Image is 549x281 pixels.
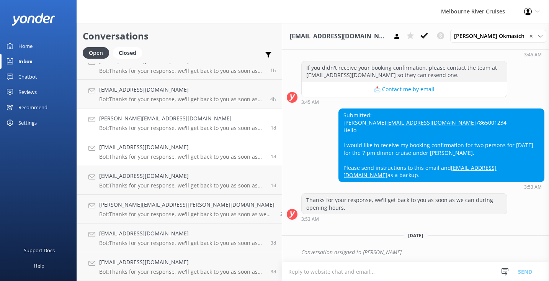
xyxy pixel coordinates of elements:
[450,30,546,42] div: Assign User
[301,216,507,222] div: Sep 28 2025 03:53am (UTC +10:00) Australia/Sydney
[301,99,507,105] div: Sep 28 2025 03:45am (UTC +10:00) Australia/Sydney
[99,172,265,180] h4: [EMAIL_ADDRESS][DOMAIN_NAME]
[99,125,265,131] p: Bot: Thanks for your response, we'll get back to you as soon as we can during opening hours.
[343,164,497,179] a: [EMAIL_ADDRESS][DOMAIN_NAME]
[99,153,265,160] p: Bot: Thanks for your response, we'll get back to you as soon as we can during opening hours.
[77,252,282,281] a: [EMAIL_ADDRESS][DOMAIN_NAME]Bot:Thanks for your response, we'll get back to you as soon as we can...
[271,182,276,189] span: Sep 27 2025 04:44pm (UTC +10:00) Australia/Sydney
[99,67,265,74] p: Bot: Thanks for your response, we'll get back to you as soon as we can during opening hours.
[83,29,276,43] h2: Conversations
[11,13,56,26] img: yonder-white-logo.png
[113,48,146,57] a: Closed
[18,38,33,54] div: Home
[99,258,265,266] h4: [EMAIL_ADDRESS][DOMAIN_NAME]
[99,211,274,218] p: Bot: Thanks for your response, we'll get back to you as soon as we can during opening hours.
[99,268,265,275] p: Bot: Thanks for your response, we'll get back to you as soon as we can during opening hours.
[271,268,276,275] span: Sep 26 2025 08:56am (UTC +10:00) Australia/Sydney
[290,31,387,41] h3: [EMAIL_ADDRESS][DOMAIN_NAME]
[287,246,544,259] div: 2025-09-29T02:18:14.850
[34,258,44,273] div: Help
[301,100,319,105] strong: 3:45 AM
[99,200,274,209] h4: [PERSON_NAME][EMAIL_ADDRESS][PERSON_NAME][DOMAIN_NAME]
[18,69,37,84] div: Chatbot
[271,240,276,246] span: Sep 26 2025 11:48am (UTC +10:00) Australia/Sydney
[77,51,282,80] a: [EMAIL_ADDRESS][DOMAIN_NAME]Bot:Thanks for your response, we'll get back to you as soon as we can...
[18,54,33,69] div: Inbox
[99,143,265,151] h4: [EMAIL_ADDRESS][DOMAIN_NAME]
[99,182,265,189] p: Bot: Thanks for your response, we'll get back to you as soon as we can during opening hours.
[77,80,282,108] a: [EMAIL_ADDRESS][DOMAIN_NAME]Bot:Thanks for your response, we'll get back to you as soon as we can...
[99,114,265,123] h4: [PERSON_NAME][EMAIL_ADDRESS][DOMAIN_NAME]
[404,232,428,239] span: [DATE]
[83,47,109,59] div: Open
[302,82,507,97] button: 📩 Contact me by email
[18,115,37,130] div: Settings
[99,240,265,246] p: Bot: Thanks for your response, we'll get back to you as soon as we can during opening hours.
[113,47,142,59] div: Closed
[524,185,542,189] strong: 3:53 AM
[18,84,37,100] div: Reviews
[18,100,47,115] div: Recommend
[77,223,282,252] a: [EMAIL_ADDRESS][DOMAIN_NAME]Bot:Thanks for your response, we'll get back to you as soon as we can...
[270,96,276,102] span: Sep 29 2025 08:00am (UTC +10:00) Australia/Sydney
[77,166,282,195] a: [EMAIL_ADDRESS][DOMAIN_NAME]Bot:Thanks for your response, we'll get back to you as soon as we can...
[339,109,544,182] div: Submitted: [PERSON_NAME] 7865001234 ​Hello I would like to receive my booking confirmation for tw...
[301,217,319,222] strong: 3:53 AM
[280,211,286,217] span: Sep 26 2025 10:09pm (UTC +10:00) Australia/Sydney
[386,119,476,126] a: [EMAIL_ADDRESS][DOMAIN_NAME]
[302,61,507,82] div: If you didn't receive your booking confirmation, please contact the team at [EMAIL_ADDRESS][DOMAI...
[270,67,276,74] span: Sep 29 2025 11:05am (UTC +10:00) Australia/Sydney
[77,195,282,223] a: [PERSON_NAME][EMAIL_ADDRESS][PERSON_NAME][DOMAIN_NAME]Bot:Thanks for your response, we'll get bac...
[524,53,542,57] strong: 3:45 AM
[454,32,529,40] span: [PERSON_NAME] Okmasich
[529,33,533,40] span: ✕
[99,229,265,238] h4: [EMAIL_ADDRESS][DOMAIN_NAME]
[301,246,544,259] div: Conversation assigned to [PERSON_NAME].
[99,96,265,103] p: Bot: Thanks for your response, we'll get back to you as soon as we can during opening hours.
[338,52,544,57] div: Sep 28 2025 03:45am (UTC +10:00) Australia/Sydney
[83,48,113,57] a: Open
[77,108,282,137] a: [PERSON_NAME][EMAIL_ADDRESS][DOMAIN_NAME]Bot:Thanks for your response, we'll get back to you as s...
[77,137,282,166] a: [EMAIL_ADDRESS][DOMAIN_NAME]Bot:Thanks for your response, we'll get back to you as soon as we can...
[271,153,276,160] span: Sep 28 2025 03:53am (UTC +10:00) Australia/Sydney
[302,194,507,214] div: Thanks for your response, we'll get back to you as soon as we can during opening hours.
[99,85,265,94] h4: [EMAIL_ADDRESS][DOMAIN_NAME]
[24,243,55,258] div: Support Docs
[338,184,544,189] div: Sep 28 2025 03:53am (UTC +10:00) Australia/Sydney
[271,125,276,131] span: Sep 28 2025 10:52am (UTC +10:00) Australia/Sydney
